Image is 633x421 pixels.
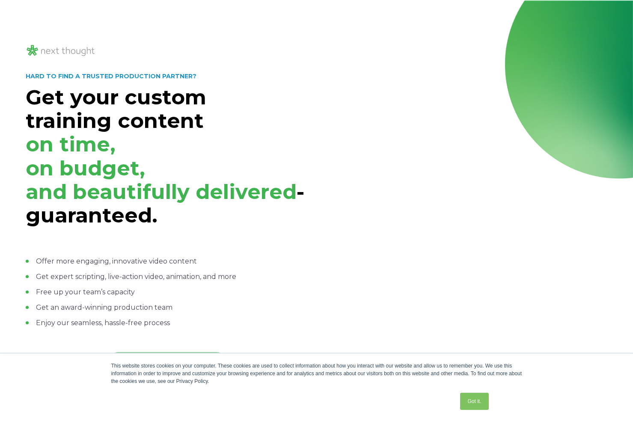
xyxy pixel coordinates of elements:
span: and beautifully delivered [26,179,297,204]
strong: Get your custom training content -guaranteed. [26,85,304,228]
span: on time, [26,132,116,157]
li: Get expert scripting, live-action video, animation, and more [26,272,309,282]
li: Enjoy our seamless, hassle-free process [26,318,309,328]
a: GET YOUR FREE QUOTE [107,352,228,374]
img: NT_Logo_LightMode [26,44,96,58]
a: Got it. [460,393,488,410]
li: Get an award-winning production team [26,302,309,313]
div: This website stores cookies on your computer. These cookies are used to collect information about... [111,362,522,385]
strong: HARD TO FIND A TRUSTED PRODUCTION PARTNER? [26,72,196,80]
li: Offer more engaging, innovative video content [26,256,309,267]
li: Free up your team’s capacity [26,287,309,297]
span: on budget, [26,156,145,181]
iframe: NextThought Reel [337,50,594,194]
